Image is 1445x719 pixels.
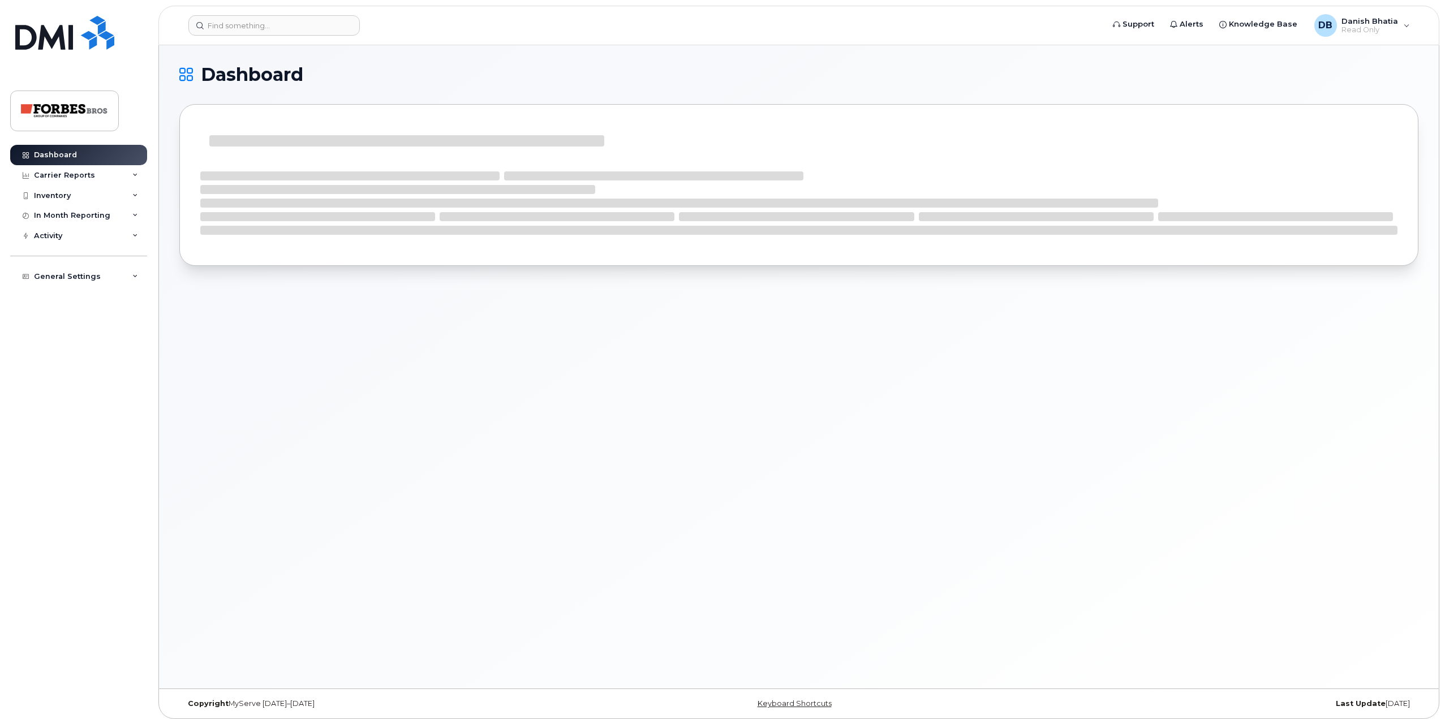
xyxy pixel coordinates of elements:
strong: Last Update [1336,699,1386,708]
span: Dashboard [201,66,303,83]
div: [DATE] [1005,699,1418,708]
a: Keyboard Shortcuts [758,699,832,708]
div: MyServe [DATE]–[DATE] [179,699,592,708]
strong: Copyright [188,699,229,708]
